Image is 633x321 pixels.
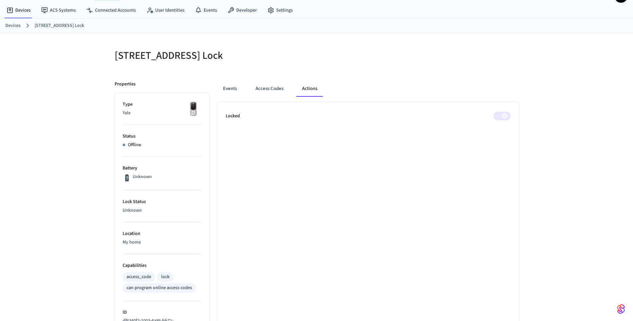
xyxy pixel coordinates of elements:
p: Unknown [123,207,202,214]
a: ACS Systems [36,4,81,16]
p: Type [123,101,202,108]
p: Yale [123,110,202,117]
p: Location [123,230,202,237]
div: access_code [127,273,151,280]
button: Actions [297,81,323,97]
button: Events [218,81,242,97]
p: Status [123,133,202,140]
p: Properties [115,81,136,88]
a: Devices [5,22,21,29]
a: Settings [262,4,298,16]
a: Connected Accounts [81,4,141,16]
p: Battery [123,165,202,172]
a: User Identities [141,4,190,16]
p: Offline [128,142,141,149]
div: ant example [218,81,519,97]
h5: [STREET_ADDRESS] Lock [115,49,313,62]
p: Locked [226,113,240,120]
a: Events [190,4,222,16]
p: ID [123,309,202,316]
img: Yale Assure Touchscreen Wifi Smart Lock, Satin Nickel, Front [185,101,202,118]
p: Unknown [133,173,152,180]
p: Capabilities [123,262,202,269]
div: lock [161,273,169,280]
p: Lock Status [123,198,202,205]
img: SeamLogoGradient.69752ec5.svg [617,304,625,314]
a: Devices [1,4,36,16]
p: My home [123,239,202,246]
a: Developer [222,4,262,16]
button: Access Codes [250,81,289,97]
div: can program online access codes [127,284,192,291]
a: [STREET_ADDRESS] Lock [35,22,84,29]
